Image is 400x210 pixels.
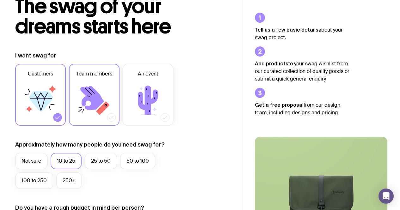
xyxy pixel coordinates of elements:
strong: Tell us a few basic details [255,27,318,33]
label: 50 to 100 [120,153,155,169]
label: 100 to 250 [15,172,53,189]
label: I want swag for [15,52,56,59]
span: An event [138,70,158,78]
p: about your swag project. [255,26,350,41]
label: 250+ [56,172,82,189]
p: to your swag wishlist from our curated collection of quality goods or submit a quick general enqu... [255,60,350,83]
label: Not sure [15,153,47,169]
p: from our design team, including designs and pricing. [255,101,350,117]
strong: Get a free proposal [255,102,304,108]
strong: Add products [255,61,288,66]
div: Open Intercom Messenger [378,189,394,204]
label: 10 to 25 [51,153,82,169]
label: Approximately how many people do you need swag for? [15,141,165,148]
span: Team members [76,70,112,78]
span: Customers [28,70,53,78]
label: 25 to 50 [85,153,117,169]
